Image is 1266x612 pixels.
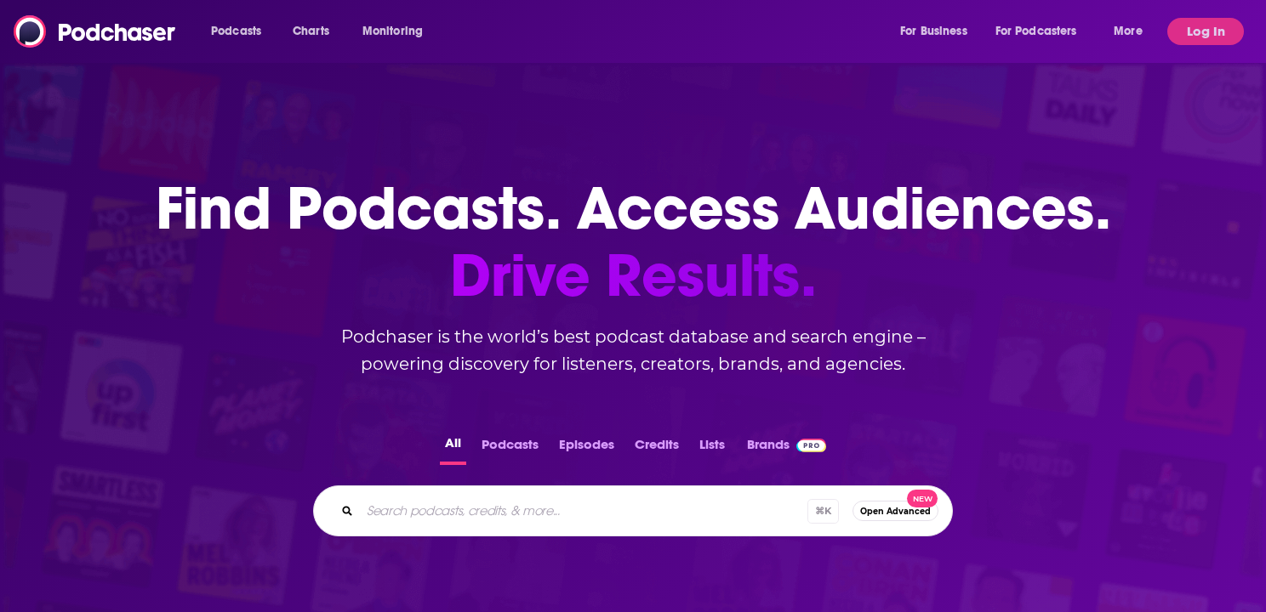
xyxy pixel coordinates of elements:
button: Podcasts [476,432,544,465]
button: All [440,432,466,465]
span: Open Advanced [860,507,931,516]
span: More [1114,20,1143,43]
span: Drive Results. [156,242,1111,309]
button: open menu [984,18,1102,45]
button: Log In [1167,18,1244,45]
button: open menu [351,18,445,45]
span: New [907,490,938,507]
span: Charts [293,20,329,43]
input: Search podcasts, credits, & more... [360,497,807,524]
span: ⌘ K [807,499,839,524]
img: Podchaser - Follow, Share and Rate Podcasts [14,15,177,48]
div: Search podcasts, credits, & more... [313,485,953,536]
button: Credits [630,432,684,465]
button: open menu [199,18,283,45]
button: open menu [888,18,989,45]
a: BrandsPodchaser Pro [747,432,826,465]
h2: Podchaser is the world’s best podcast database and search engine – powering discovery for listene... [293,323,973,377]
img: Podchaser Pro [796,439,826,452]
button: Lists [694,432,730,465]
span: For Business [900,20,967,43]
button: open menu [1102,18,1164,45]
a: Charts [282,18,339,45]
h1: Find Podcasts. Access Audiences. [156,175,1111,309]
span: For Podcasters [995,20,1077,43]
button: Episodes [554,432,619,465]
button: Open AdvancedNew [853,501,938,521]
span: Monitoring [362,20,423,43]
span: Podcasts [211,20,261,43]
